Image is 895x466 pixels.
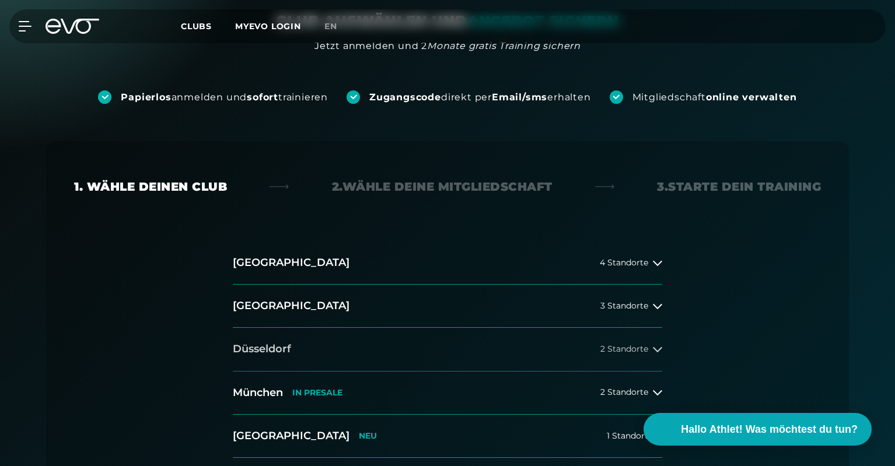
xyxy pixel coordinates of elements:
[369,91,590,104] div: direkt per erhalten
[181,21,212,31] span: Clubs
[332,178,553,195] div: 2. Wähle deine Mitgliedschaft
[233,386,283,400] h2: München
[247,92,278,103] strong: sofort
[233,241,662,285] button: [GEOGRAPHIC_DATA]4 Standorte
[233,328,662,371] button: Düsseldorf2 Standorte
[233,372,662,415] button: MünchenIN PRESALE2 Standorte
[632,91,797,104] div: Mitgliedschaft
[600,302,648,310] span: 3 Standorte
[600,258,648,267] span: 4 Standorte
[121,92,171,103] strong: Papierlos
[233,285,662,328] button: [GEOGRAPHIC_DATA]3 Standorte
[324,20,351,33] a: en
[600,388,648,397] span: 2 Standorte
[292,388,342,398] p: IN PRESALE
[121,91,328,104] div: anmelden und trainieren
[492,92,547,103] strong: Email/sms
[324,21,337,31] span: en
[657,178,821,195] div: 3. Starte dein Training
[235,21,301,31] a: MYEVO LOGIN
[233,429,349,443] h2: [GEOGRAPHIC_DATA]
[644,413,872,446] button: Hallo Athlet! Was möchtest du tun?
[233,342,291,356] h2: Düsseldorf
[233,299,349,313] h2: [GEOGRAPHIC_DATA]
[706,92,797,103] strong: online verwalten
[359,431,377,441] p: NEU
[607,432,648,440] span: 1 Standort
[600,345,648,353] span: 2 Standorte
[181,20,235,31] a: Clubs
[369,92,441,103] strong: Zugangscode
[74,178,227,195] div: 1. Wähle deinen Club
[681,422,858,437] span: Hallo Athlet! Was möchtest du tun?
[233,415,662,458] button: [GEOGRAPHIC_DATA]NEU1 Standort
[233,255,349,270] h2: [GEOGRAPHIC_DATA]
